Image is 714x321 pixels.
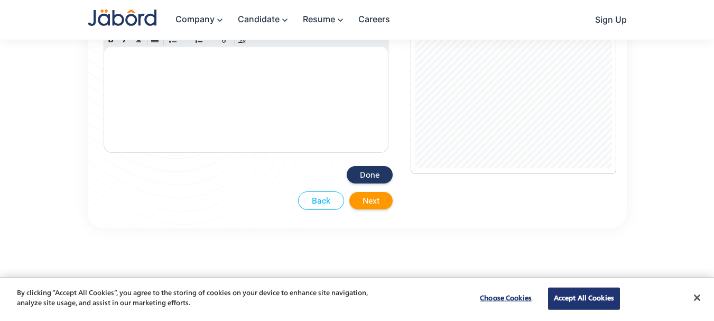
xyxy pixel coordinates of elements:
a: Resume [292,8,348,31]
a: Sign Up [585,9,627,31]
mat-icon: keyboard_arrow_down [335,15,348,25]
a: Candidate [227,8,292,31]
a: Company [165,8,227,31]
mat-icon: keyboard_arrow_down [215,15,227,25]
button: Accept All Cookies [548,288,620,310]
a: Careers [348,8,390,30]
button: Choose Cookies [473,288,539,309]
iframe: Rich Text Area. Press ALT-F9 for menu. Press ALT-F10 for toolbar. Press ALT-0 for help [104,47,388,152]
button: Next [349,192,393,209]
mat-icon: keyboard_arrow_down [280,15,292,25]
button: Back [298,191,344,210]
button: Close [685,286,709,309]
p: By clicking “Accept All Cookies”, you agree to the storing of cookies on your device to enhance s... [17,288,393,309]
img: Jabord [88,10,156,26]
button: Done [347,166,393,184]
